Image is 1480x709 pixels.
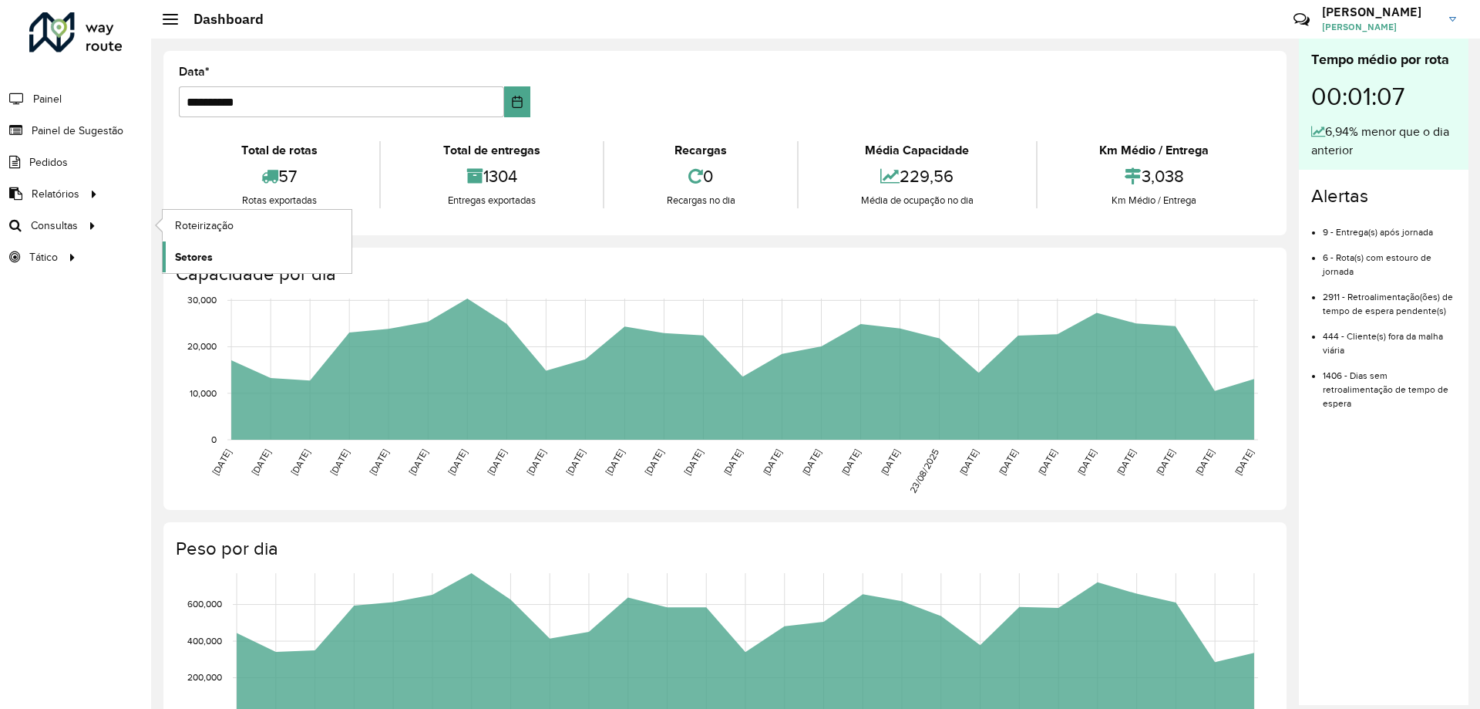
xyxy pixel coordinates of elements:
[839,447,862,477] text: [DATE]
[997,447,1019,477] text: [DATE]
[1285,3,1318,36] a: Contato Rápido
[29,154,68,170] span: Pedidos
[210,447,233,477] text: [DATE]
[525,447,547,477] text: [DATE]
[800,447,822,477] text: [DATE]
[175,249,213,265] span: Setores
[179,62,210,81] label: Data
[1311,49,1456,70] div: Tempo médio por rota
[176,538,1271,560] h4: Peso por dia
[604,447,626,477] text: [DATE]
[187,295,217,305] text: 30,000
[328,447,351,477] text: [DATE]
[190,388,217,398] text: 10,000
[608,160,793,193] div: 0
[250,447,272,477] text: [DATE]
[879,447,901,477] text: [DATE]
[32,186,79,202] span: Relatórios
[446,447,469,477] text: [DATE]
[1115,447,1137,477] text: [DATE]
[1311,70,1456,123] div: 00:01:07
[564,447,587,477] text: [DATE]
[183,160,375,193] div: 57
[29,249,58,265] span: Tático
[1323,357,1456,410] li: 1406 - Dias sem retroalimentação de tempo de espera
[721,447,744,477] text: [DATE]
[163,210,351,241] a: Roteirização
[368,447,390,477] text: [DATE]
[761,447,783,477] text: [DATE]
[1311,123,1456,160] div: 6,94% menor que o dia anterior
[1233,447,1255,477] text: [DATE]
[1322,20,1438,34] span: [PERSON_NAME]
[1323,279,1456,318] li: 2911 - Retroalimentação(ões) de tempo de espera pendente(s)
[504,86,531,117] button: Choose Date
[1041,141,1267,160] div: Km Médio / Entrega
[187,599,222,609] text: 600,000
[802,193,1031,208] div: Média de ocupação no dia
[486,447,508,477] text: [DATE]
[187,636,222,646] text: 400,000
[1323,318,1456,357] li: 444 - Cliente(s) fora da malha viária
[957,447,980,477] text: [DATE]
[31,218,78,234] span: Consultas
[187,673,222,683] text: 200,000
[385,141,598,160] div: Total de entregas
[385,160,598,193] div: 1304
[1036,447,1058,477] text: [DATE]
[907,447,940,495] text: 23/08/2025
[33,91,62,107] span: Painel
[289,447,311,477] text: [DATE]
[1322,5,1438,19] h3: [PERSON_NAME]
[608,141,793,160] div: Recargas
[187,342,217,352] text: 20,000
[802,160,1031,193] div: 229,56
[643,447,665,477] text: [DATE]
[163,241,351,272] a: Setores
[682,447,705,477] text: [DATE]
[1041,193,1267,208] div: Km Médio / Entrega
[178,11,264,28] h2: Dashboard
[802,141,1031,160] div: Média Capacidade
[183,193,375,208] div: Rotas exportadas
[1154,447,1176,477] text: [DATE]
[211,434,217,444] text: 0
[1323,239,1456,279] li: 6 - Rota(s) com estouro de jornada
[407,447,429,477] text: [DATE]
[1311,185,1456,208] h4: Alertas
[183,141,375,160] div: Total de rotas
[1075,447,1098,477] text: [DATE]
[176,263,1271,285] h4: Capacidade por dia
[175,218,234,234] span: Roteirização
[32,123,123,139] span: Painel de Sugestão
[1323,214,1456,239] li: 9 - Entrega(s) após jornada
[1193,447,1216,477] text: [DATE]
[608,193,793,208] div: Recargas no dia
[385,193,598,208] div: Entregas exportadas
[1041,160,1267,193] div: 3,038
